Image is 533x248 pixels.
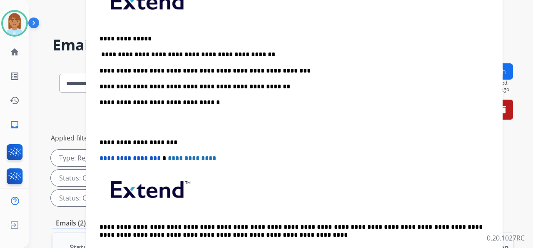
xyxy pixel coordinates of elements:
p: Applied filters: [51,133,96,143]
p: 0.20.1027RC [487,233,525,243]
img: avatar [3,12,26,35]
mat-icon: home [10,47,20,57]
div: Type: Reguard CS [51,150,134,166]
mat-icon: list_alt [10,71,20,81]
div: Status: On Hold - Servicers [51,190,162,206]
mat-icon: history [10,95,20,105]
mat-icon: inbox [10,120,20,130]
mat-icon: delete [498,105,508,115]
p: Emails (2) [52,218,89,228]
h2: Emails [52,37,513,53]
div: Status: On-hold – Internal [51,170,159,186]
